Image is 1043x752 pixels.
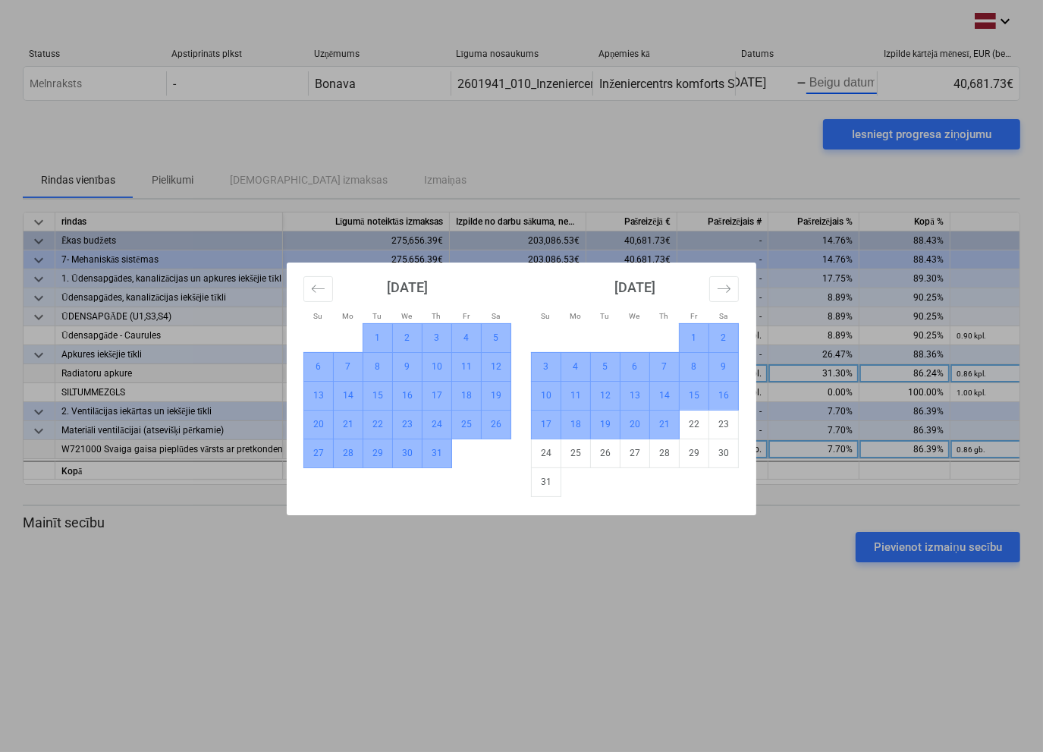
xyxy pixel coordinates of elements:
[363,323,393,352] td: Choose Tuesday, July 1, 2025 as your check-out date. It's available.
[719,312,727,320] small: Sa
[314,312,323,320] small: Su
[709,439,739,467] td: Choose Saturday, August 30, 2025 as your check-out date. It's available.
[363,439,393,467] td: Choose Tuesday, July 29, 2025 as your check-out date. It's available.
[304,410,334,439] td: Choose Sunday, July 20, 2025 as your check-out date. It's available.
[482,381,511,410] td: Choose Saturday, July 19, 2025 as your check-out date. It's available.
[620,352,650,381] td: Choose Wednesday, August 6, 2025 as your check-out date. It's available.
[423,381,452,410] td: Choose Thursday, July 17, 2025 as your check-out date. It's available.
[482,352,511,381] td: Choose Saturday, July 12, 2025 as your check-out date. It's available.
[591,352,620,381] td: Choose Tuesday, August 5, 2025 as your check-out date. It's available.
[709,323,739,352] td: Choose Saturday, August 2, 2025 as your check-out date. It's available.
[482,323,511,352] td: Choose Saturday, July 5, 2025 as your check-out date. It's available.
[561,352,591,381] td: Choose Monday, August 4, 2025 as your check-out date. It's available.
[650,439,680,467] td: Choose Thursday, August 28, 2025 as your check-out date. It's available.
[650,410,680,439] td: Choose Thursday, August 21, 2025 as your check-out date. It's available.
[532,439,561,467] td: Choose Sunday, August 24, 2025 as your check-out date. It's available.
[620,410,650,439] td: Choose Wednesday, August 20, 2025 as your check-out date. It's available.
[363,352,393,381] td: Choose Tuesday, July 8, 2025 as your check-out date. It's available.
[432,312,441,320] small: Th
[680,381,709,410] td: Choose Friday, August 15, 2025 as your check-out date. It's available.
[373,312,382,320] small: Tu
[287,263,756,515] div: Calendar
[304,381,334,410] td: Choose Sunday, July 13, 2025 as your check-out date. It's available.
[570,312,581,320] small: Mo
[680,410,709,439] td: Choose Friday, August 22, 2025 as your check-out date. It's available.
[561,439,591,467] td: Choose Monday, August 25, 2025 as your check-out date. It's available.
[452,352,482,381] td: Choose Friday, July 11, 2025 as your check-out date. It's available.
[650,381,680,410] td: Choose Thursday, August 14, 2025 as your check-out date. It's available.
[393,381,423,410] td: Choose Wednesday, July 16, 2025 as your check-out date. It's available.
[680,439,709,467] td: Choose Friday, August 29, 2025 as your check-out date. It's available.
[690,312,697,320] small: Fr
[393,410,423,439] td: Choose Wednesday, July 23, 2025 as your check-out date. It's available.
[601,312,610,320] small: Tu
[423,352,452,381] td: Choose Thursday, July 10, 2025 as your check-out date. It's available.
[532,467,561,496] td: Choose Sunday, August 31, 2025 as your check-out date. It's available.
[709,410,739,439] td: Choose Saturday, August 23, 2025 as your check-out date. It's available.
[452,381,482,410] td: Choose Friday, July 18, 2025 as your check-out date. It's available.
[492,312,500,320] small: Sa
[482,410,511,439] td: Choose Saturday, July 26, 2025 as your check-out date. It's available.
[561,410,591,439] td: Choose Monday, August 18, 2025 as your check-out date. It's available.
[620,439,650,467] td: Choose Wednesday, August 27, 2025 as your check-out date. It's available.
[334,381,363,410] td: Choose Monday, July 14, 2025 as your check-out date. It's available.
[463,312,470,320] small: Fr
[304,439,334,467] td: Choose Sunday, July 27, 2025 as your check-out date. It's available.
[630,312,640,320] small: We
[334,439,363,467] td: Choose Monday, July 28, 2025 as your check-out date. It's available.
[614,279,655,295] strong: [DATE]
[334,352,363,381] td: Choose Monday, July 7, 2025 as your check-out date. It's available.
[402,312,413,320] small: We
[532,352,561,381] td: Choose Sunday, August 3, 2025 as your check-out date. It's available.
[591,410,620,439] td: Choose Tuesday, August 19, 2025 as your check-out date. It's available.
[542,312,551,320] small: Su
[342,312,353,320] small: Mo
[363,381,393,410] td: Choose Tuesday, July 15, 2025 as your check-out date. It's available.
[680,352,709,381] td: Choose Friday, August 8, 2025 as your check-out date. It's available.
[561,381,591,410] td: Choose Monday, August 11, 2025 as your check-out date. It's available.
[591,439,620,467] td: Choose Tuesday, August 26, 2025 as your check-out date. It's available.
[423,410,452,439] td: Choose Thursday, July 24, 2025 as your check-out date. It's available.
[680,323,709,352] td: Choose Friday, August 1, 2025 as your check-out date. It's available.
[532,381,561,410] td: Choose Sunday, August 10, 2025 as your check-out date. It's available.
[709,276,739,302] button: Move forward to switch to the next month.
[334,410,363,439] td: Choose Monday, July 21, 2025 as your check-out date. It's available.
[709,381,739,410] td: Choose Saturday, August 16, 2025 as your check-out date. It's available.
[304,352,334,381] td: Choose Sunday, July 6, 2025 as your check-out date. It's available.
[363,410,393,439] td: Choose Tuesday, July 22, 2025 as your check-out date. It's available.
[452,323,482,352] td: Choose Friday, July 4, 2025 as your check-out date. It's available.
[591,381,620,410] td: Choose Tuesday, August 12, 2025 as your check-out date. It's available.
[650,352,680,381] td: Choose Thursday, August 7, 2025 as your check-out date. It's available.
[393,323,423,352] td: Choose Wednesday, July 2, 2025 as your check-out date. It's available.
[303,276,333,302] button: Move backward to switch to the previous month.
[423,323,452,352] td: Choose Thursday, July 3, 2025 as your check-out date. It's available.
[532,410,561,439] td: Choose Sunday, August 17, 2025 as your check-out date. It's available.
[393,352,423,381] td: Choose Wednesday, July 9, 2025 as your check-out date. It's available.
[423,439,452,467] td: Choose Thursday, July 31, 2025 as your check-out date. It's available.
[660,312,669,320] small: Th
[620,381,650,410] td: Choose Wednesday, August 13, 2025 as your check-out date. It's available.
[393,439,423,467] td: Choose Wednesday, July 30, 2025 as your check-out date. It's available.
[452,410,482,439] td: Choose Friday, July 25, 2025 as your check-out date. It's available.
[709,352,739,381] td: Choose Saturday, August 9, 2025 as your check-out date. It's available.
[387,279,428,295] strong: [DATE]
